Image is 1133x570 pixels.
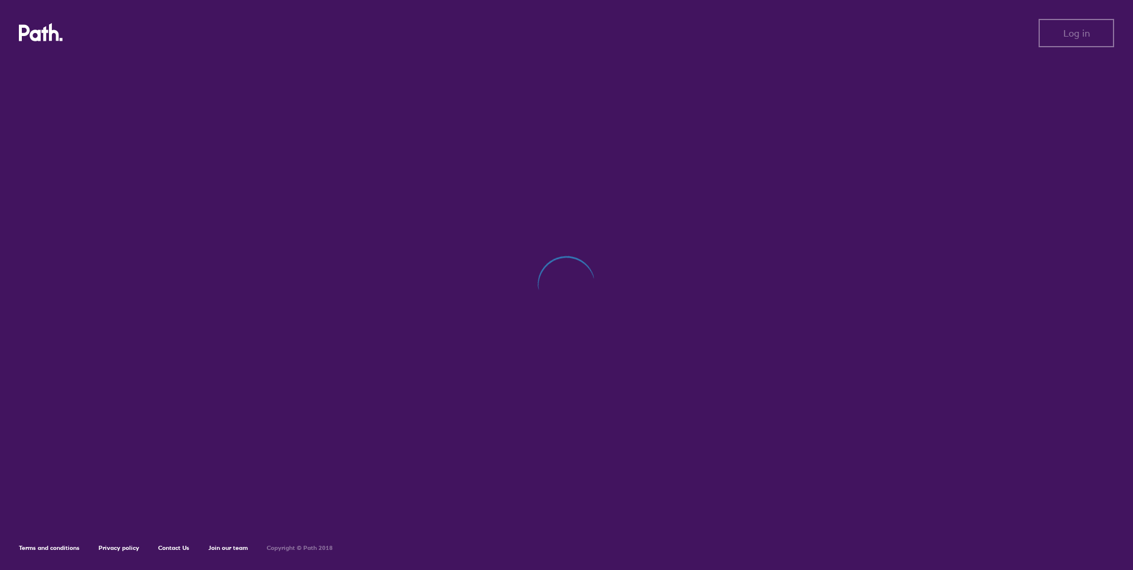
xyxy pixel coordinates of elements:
[1063,28,1090,38] span: Log in
[267,545,333,552] h6: Copyright © Path 2018
[19,544,80,552] a: Terms and conditions
[208,544,248,552] a: Join our team
[1039,19,1114,47] button: Log in
[158,544,189,552] a: Contact Us
[99,544,139,552] a: Privacy policy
